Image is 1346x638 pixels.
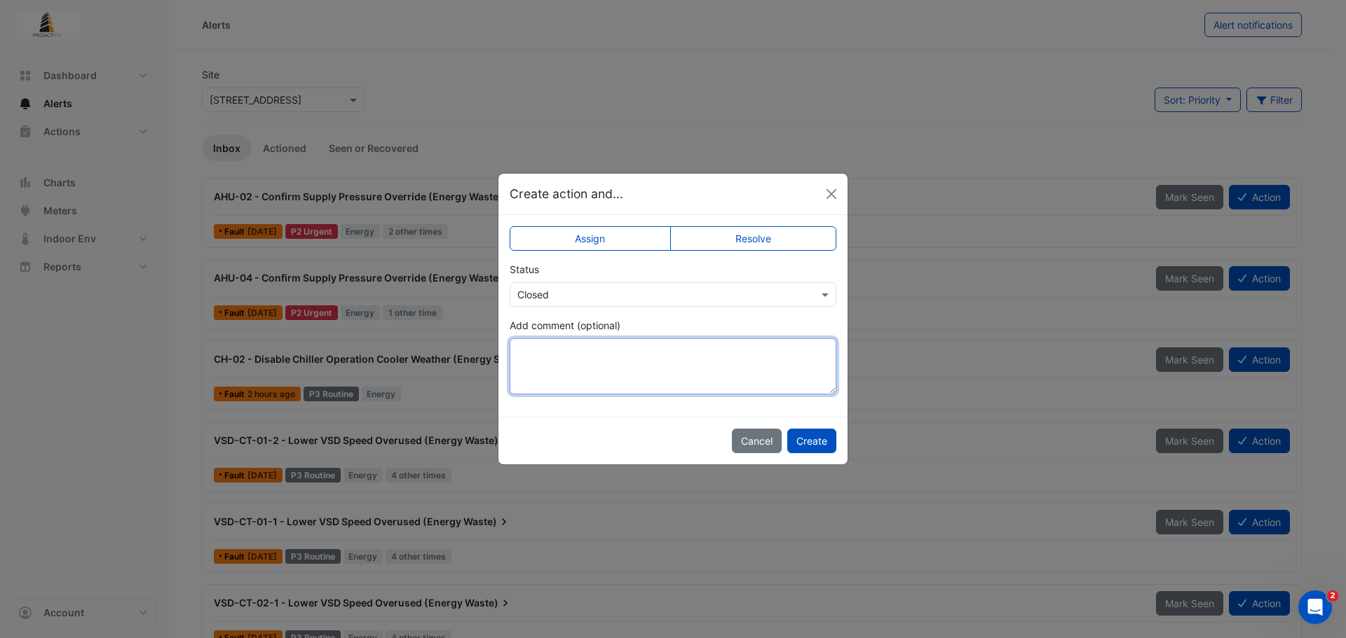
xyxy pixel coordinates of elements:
button: Create [787,429,836,453]
label: Status [510,262,539,277]
label: Assign [510,226,671,251]
button: Close [821,183,842,204]
button: Cancel [732,429,782,453]
span: 2 [1327,590,1338,602]
label: Add comment (optional) [510,318,620,333]
iframe: Intercom live chat [1298,590,1332,624]
h5: Create action and... [510,185,623,203]
label: Resolve [670,226,837,251]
